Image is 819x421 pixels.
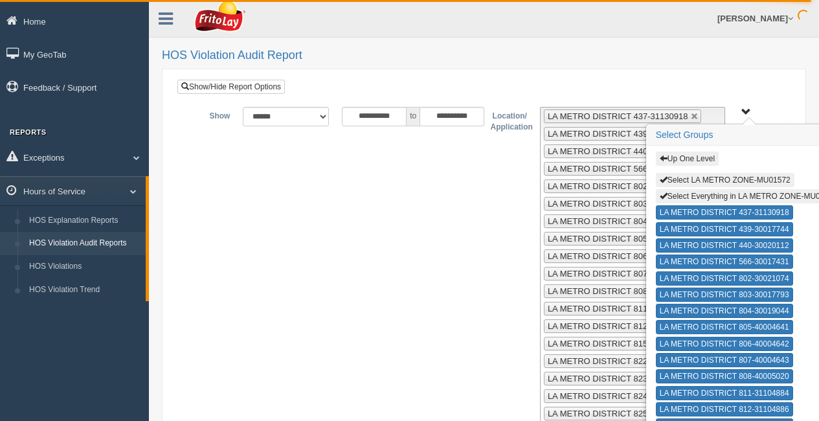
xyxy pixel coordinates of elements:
[656,152,719,166] button: Up One Level
[162,49,806,62] h2: HOS Violation Audit Report
[548,356,688,366] span: LA METRO DISTRICT 822-31104888
[23,209,146,233] a: HOS Explanation Reports
[656,238,793,253] button: LA METRO DISTRICT 440-30020112
[656,353,793,367] button: LA METRO DISTRICT 807-40004643
[548,321,688,331] span: LA METRO DISTRICT 812-31104886
[177,80,285,94] a: Show/Hide Report Options
[548,304,688,313] span: LA METRO DISTRICT 811-31104884
[484,107,533,133] label: Location/ Application
[23,255,146,279] a: HOS Violations
[656,337,793,351] button: LA METRO DISTRICT 806-40004642
[656,320,793,334] button: LA METRO DISTRICT 805-40004641
[656,205,793,220] button: LA METRO DISTRICT 437-31130918
[548,339,688,348] span: LA METRO DISTRICT 815-30019791
[656,386,793,400] button: LA METRO DISTRICT 811-31104884
[656,402,793,416] button: LA METRO DISTRICT 812-31104886
[656,271,793,286] button: LA METRO DISTRICT 802-30021074
[656,222,793,236] button: LA METRO DISTRICT 439-30017744
[548,374,688,383] span: LA METRO DISTRICT 823-30017495
[23,232,146,255] a: HOS Violation Audit Reports
[548,234,688,244] span: LA METRO DISTRICT 805-40004641
[548,181,688,191] span: LA METRO DISTRICT 802-30021074
[656,173,794,187] button: Select LA METRO ZONE-MU01572
[656,304,793,318] button: LA METRO DISTRICT 804-30019044
[548,269,688,279] span: LA METRO DISTRICT 807-40004643
[548,216,688,226] span: LA METRO DISTRICT 804-30019044
[548,146,688,156] span: LA METRO DISTRICT 440-30020112
[656,255,793,269] button: LA METRO DISTRICT 566-30017431
[23,279,146,302] a: HOS Violation Trend
[548,164,688,174] span: LA METRO DISTRICT 566-30017431
[656,288,793,302] button: LA METRO DISTRICT 803-30017793
[407,107,420,126] span: to
[656,369,793,383] button: LA METRO DISTRICT 808-40005020
[548,111,688,121] span: LA METRO DISTRICT 437-31130918
[187,107,236,122] label: Show
[548,129,688,139] span: LA METRO DISTRICT 439-30017744
[548,286,688,296] span: LA METRO DISTRICT 808-40005020
[548,251,688,261] span: LA METRO DISTRICT 806-40004642
[548,391,688,401] span: LA METRO DISTRICT 824-30019966
[548,199,688,209] span: LA METRO DISTRICT 803-30017793
[548,409,688,418] span: LA METRO DISTRICT 825-30017660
